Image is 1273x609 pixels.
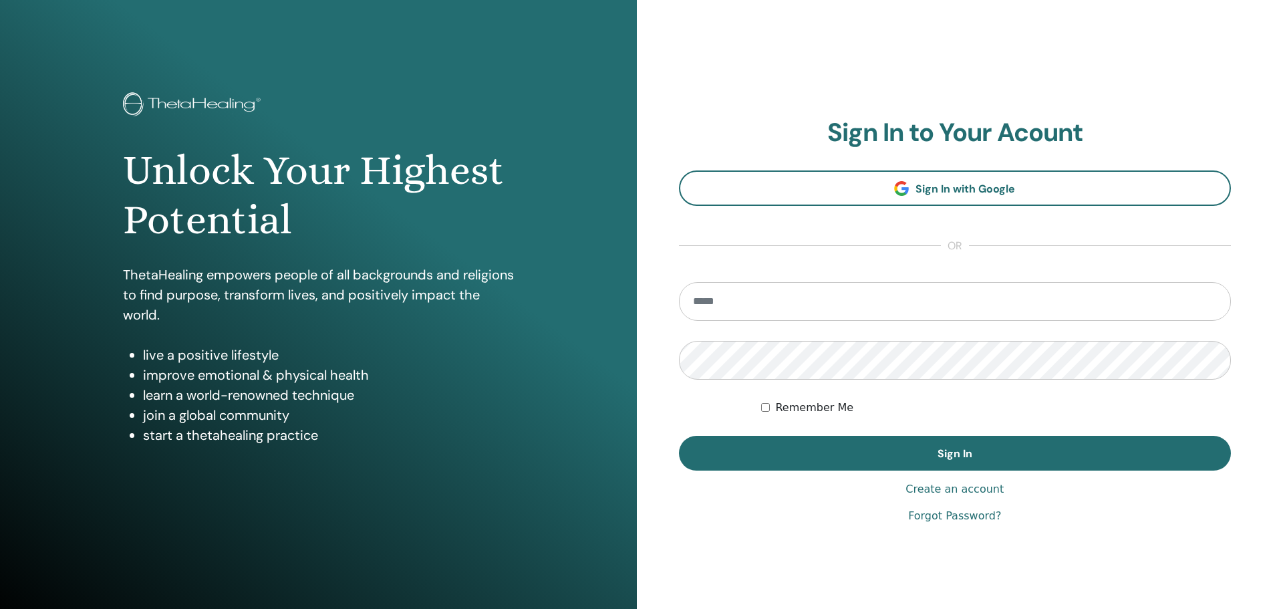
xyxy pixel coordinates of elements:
li: join a global community [143,405,514,425]
span: or [941,238,969,254]
a: Sign In with Google [679,170,1232,206]
a: Create an account [905,481,1004,497]
li: improve emotional & physical health [143,365,514,385]
span: Sign In with Google [915,182,1015,196]
button: Sign In [679,436,1232,471]
h2: Sign In to Your Acount [679,118,1232,148]
li: learn a world-renowned technique [143,385,514,405]
div: Keep me authenticated indefinitely or until I manually logout [761,400,1231,416]
span: Sign In [938,447,972,461]
a: Forgot Password? [908,508,1001,524]
p: ThetaHealing empowers people of all backgrounds and religions to find purpose, transform lives, a... [123,265,514,325]
li: live a positive lifestyle [143,345,514,365]
h1: Unlock Your Highest Potential [123,146,514,245]
li: start a thetahealing practice [143,425,514,445]
label: Remember Me [775,400,853,416]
